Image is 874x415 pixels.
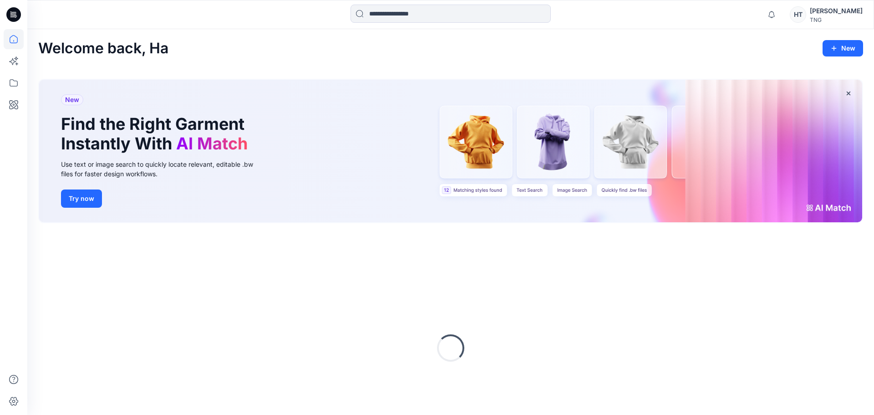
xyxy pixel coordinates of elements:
[823,40,863,56] button: New
[61,114,252,154] h1: Find the Right Garment Instantly With
[65,94,79,105] span: New
[176,133,248,154] span: AI Match
[38,40,168,57] h2: Welcome back, Ha
[61,159,266,179] div: Use text or image search to quickly locate relevant, editable .bw files for faster design workflows.
[61,190,102,208] button: Try now
[810,16,863,23] div: TNG
[810,5,863,16] div: [PERSON_NAME]
[790,6,806,23] div: HT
